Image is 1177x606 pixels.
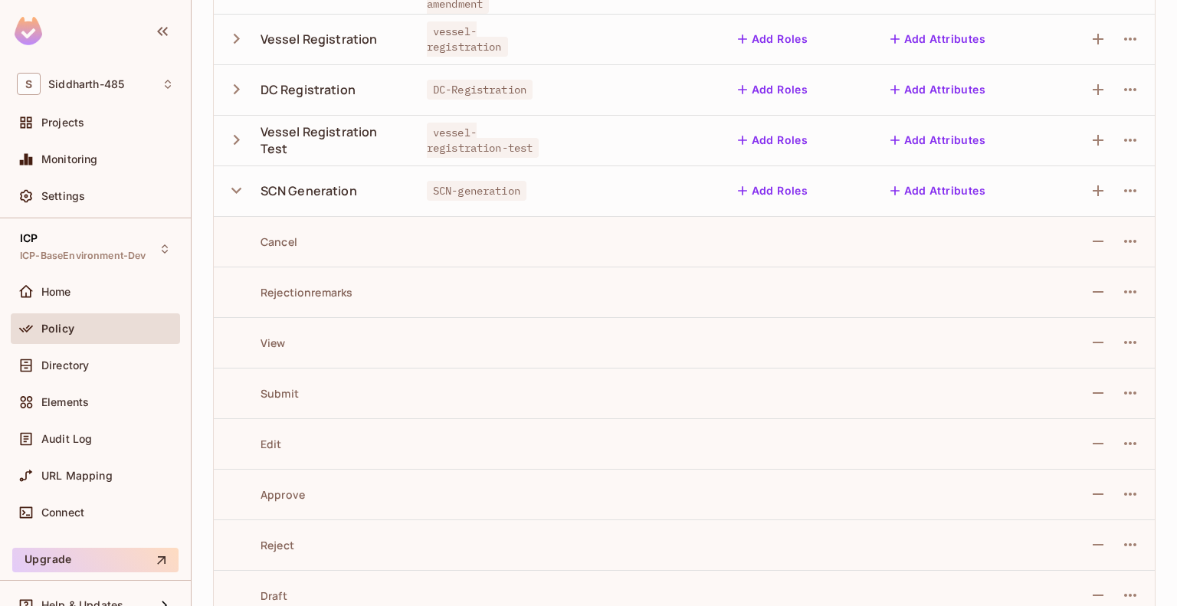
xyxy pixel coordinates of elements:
[732,179,815,203] button: Add Roles
[427,123,539,158] span: vessel-registration-test
[427,181,526,201] span: SCN-generation
[884,77,992,102] button: Add Attributes
[41,359,89,372] span: Directory
[41,433,92,445] span: Audit Log
[732,27,815,51] button: Add Roles
[884,27,992,51] button: Add Attributes
[41,506,84,519] span: Connect
[17,73,41,95] span: S
[226,386,299,401] div: Submit
[884,179,992,203] button: Add Attributes
[226,285,352,300] div: Rejectionremarks
[427,21,508,57] span: vessel-registration
[226,487,305,502] div: Approve
[41,396,89,408] span: Elements
[41,153,98,165] span: Monitoring
[226,588,287,603] div: Draft
[41,286,71,298] span: Home
[884,128,992,152] button: Add Attributes
[41,116,84,129] span: Projects
[41,470,113,482] span: URL Mapping
[732,128,815,152] button: Add Roles
[12,548,179,572] button: Upgrade
[15,17,42,45] img: SReyMgAAAABJRU5ErkJggg==
[261,182,357,199] div: SCN Generation
[226,336,286,350] div: View
[41,190,85,202] span: Settings
[226,538,294,552] div: Reject
[20,232,38,244] span: ICP
[261,31,378,47] div: Vessel Registration
[732,77,815,102] button: Add Roles
[261,123,402,157] div: Vessel Registration Test
[41,323,74,335] span: Policy
[261,81,356,98] div: DC Registration
[20,250,146,262] span: ICP-BaseEnvironment-Dev
[48,78,124,90] span: Workspace: Siddharth-485
[226,234,297,249] div: Cancel
[226,437,282,451] div: Edit
[427,80,533,100] span: DC-Registration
